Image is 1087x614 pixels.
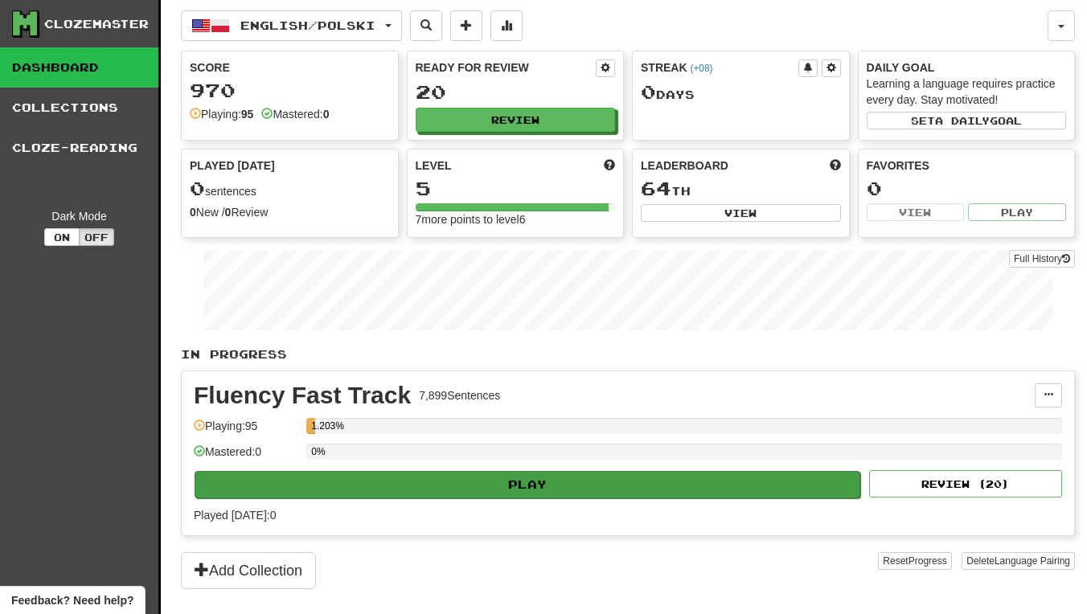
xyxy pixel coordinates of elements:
[962,552,1075,570] button: DeleteLanguage Pairing
[44,228,80,246] button: On
[690,63,712,74] a: (+08)
[909,555,947,567] span: Progress
[194,418,298,444] div: Playing: 95
[240,18,375,32] span: English / Polski
[190,106,253,122] div: Playing:
[416,178,616,199] div: 5
[867,203,965,221] button: View
[641,158,728,174] span: Leaderboard
[181,552,316,589] button: Add Collection
[867,178,1067,199] div: 0
[641,177,671,199] span: 64
[878,552,951,570] button: ResetProgress
[830,158,841,174] span: This week in points, UTC
[181,10,402,41] button: English/Polski
[869,470,1062,497] button: Review (20)
[190,59,390,76] div: Score
[44,16,149,32] div: Clozemaster
[935,115,990,126] span: a daily
[490,10,523,41] button: More stats
[194,509,276,522] span: Played [DATE]: 0
[190,177,205,199] span: 0
[195,471,860,498] button: Play
[968,203,1066,221] button: Play
[419,387,500,403] div: 7,899 Sentences
[225,206,232,219] strong: 0
[867,158,1067,174] div: Favorites
[261,106,329,122] div: Mastered:
[11,592,133,608] span: Open feedback widget
[416,108,616,132] button: Review
[1009,250,1075,268] a: Full History
[241,108,254,121] strong: 95
[190,204,390,220] div: New / Review
[604,158,615,174] span: Score more points to level up
[416,211,616,227] div: 7 more points to level 6
[181,346,1075,362] p: In Progress
[641,204,841,222] button: View
[641,178,841,199] div: th
[867,76,1067,108] div: Learning a language requires practice every day. Stay motivated!
[867,112,1067,129] button: Seta dailygoal
[323,108,330,121] strong: 0
[194,383,411,407] div: Fluency Fast Track
[190,80,390,100] div: 970
[995,555,1070,567] span: Language Pairing
[416,158,452,174] span: Level
[79,228,114,246] button: Off
[190,206,196,219] strong: 0
[190,178,390,199] div: sentences
[641,82,841,103] div: Day s
[641,80,656,103] span: 0
[12,208,146,224] div: Dark Mode
[190,158,275,174] span: Played [DATE]
[867,59,1067,76] div: Daily Goal
[410,10,442,41] button: Search sentences
[416,82,616,102] div: 20
[450,10,482,41] button: Add sentence to collection
[641,59,798,76] div: Streak
[194,444,298,470] div: Mastered: 0
[416,59,597,76] div: Ready for Review
[311,418,315,434] div: 1.203%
